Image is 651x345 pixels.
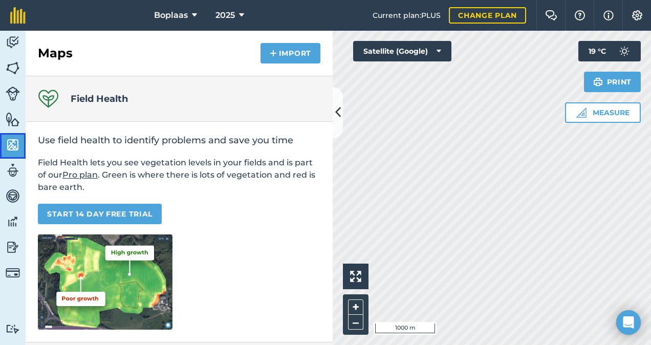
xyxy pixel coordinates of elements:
img: svg+xml;base64,PD94bWwgdmVyc2lvbj0iMS4wIiBlbmNvZGluZz0idXRmLTgiPz4KPCEtLSBHZW5lcmF0b3I6IEFkb2JlIE... [6,87,20,101]
button: – [348,315,363,330]
img: Two speech bubbles overlapping with the left bubble in the forefront [545,10,557,20]
a: Pro plan [62,170,98,180]
img: fieldmargin Logo [10,7,26,24]
img: svg+xml;base64,PHN2ZyB4bWxucz0iaHR0cDovL3d3dy53My5vcmcvMjAwMC9zdmciIHdpZHRoPSI1NiIgaGVpZ2h0PSI2MC... [6,112,20,127]
img: svg+xml;base64,PD94bWwgdmVyc2lvbj0iMS4wIiBlbmNvZGluZz0idXRmLTgiPz4KPCEtLSBHZW5lcmF0b3I6IEFkb2JlIE... [6,35,20,50]
span: 2025 [215,9,235,21]
span: Boplaas [154,9,188,21]
button: Print [584,72,641,92]
img: svg+xml;base64,PD94bWwgdmVyc2lvbj0iMS4wIiBlbmNvZGluZz0idXRmLTgiPz4KPCEtLSBHZW5lcmF0b3I6IEFkb2JlIE... [6,266,20,280]
p: Field Health lets you see vegetation levels in your fields and is part of our . Green is where th... [38,157,320,193]
h2: Maps [38,45,73,61]
img: A cog icon [631,10,643,20]
a: Change plan [449,7,526,24]
img: Four arrows, one pointing top left, one top right, one bottom right and the last bottom left [350,271,361,282]
button: 19 °C [578,41,641,61]
img: A question mark icon [574,10,586,20]
img: svg+xml;base64,PHN2ZyB4bWxucz0iaHR0cDovL3d3dy53My5vcmcvMjAwMC9zdmciIHdpZHRoPSIxNCIgaGVpZ2h0PSIyNC... [270,47,277,59]
h2: Use field health to identify problems and save you time [38,134,320,146]
a: START 14 DAY FREE TRIAL [38,204,162,224]
img: Ruler icon [576,107,587,118]
span: 19 ° C [589,41,606,61]
img: svg+xml;base64,PD94bWwgdmVyc2lvbj0iMS4wIiBlbmNvZGluZz0idXRmLTgiPz4KPCEtLSBHZW5lcmF0b3I6IEFkb2JlIE... [6,240,20,255]
span: Current plan : PLUS [373,10,441,21]
div: Open Intercom Messenger [616,310,641,335]
button: Satellite (Google) [353,41,451,61]
button: + [348,299,363,315]
img: svg+xml;base64,PD94bWwgdmVyc2lvbj0iMS4wIiBlbmNvZGluZz0idXRmLTgiPz4KPCEtLSBHZW5lcmF0b3I6IEFkb2JlIE... [6,324,20,334]
button: Import [261,43,320,63]
h4: Field Health [71,92,128,106]
img: svg+xml;base64,PHN2ZyB4bWxucz0iaHR0cDovL3d3dy53My5vcmcvMjAwMC9zdmciIHdpZHRoPSI1NiIgaGVpZ2h0PSI2MC... [6,60,20,76]
button: Measure [565,102,641,123]
img: svg+xml;base64,PD94bWwgdmVyc2lvbj0iMS4wIiBlbmNvZGluZz0idXRmLTgiPz4KPCEtLSBHZW5lcmF0b3I6IEFkb2JlIE... [6,188,20,204]
img: svg+xml;base64,PHN2ZyB4bWxucz0iaHR0cDovL3d3dy53My5vcmcvMjAwMC9zdmciIHdpZHRoPSI1NiIgaGVpZ2h0PSI2MC... [6,137,20,153]
img: svg+xml;base64,PD94bWwgdmVyc2lvbj0iMS4wIiBlbmNvZGluZz0idXRmLTgiPz4KPCEtLSBHZW5lcmF0b3I6IEFkb2JlIE... [6,214,20,229]
img: svg+xml;base64,PD94bWwgdmVyc2lvbj0iMS4wIiBlbmNvZGluZz0idXRmLTgiPz4KPCEtLSBHZW5lcmF0b3I6IEFkb2JlIE... [614,41,635,61]
img: svg+xml;base64,PD94bWwgdmVyc2lvbj0iMS4wIiBlbmNvZGluZz0idXRmLTgiPz4KPCEtLSBHZW5lcmF0b3I6IEFkb2JlIE... [6,163,20,178]
img: svg+xml;base64,PHN2ZyB4bWxucz0iaHR0cDovL3d3dy53My5vcmcvMjAwMC9zdmciIHdpZHRoPSIxNyIgaGVpZ2h0PSIxNy... [603,9,614,21]
img: svg+xml;base64,PHN2ZyB4bWxucz0iaHR0cDovL3d3dy53My5vcmcvMjAwMC9zdmciIHdpZHRoPSIxOSIgaGVpZ2h0PSIyNC... [593,76,603,88]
